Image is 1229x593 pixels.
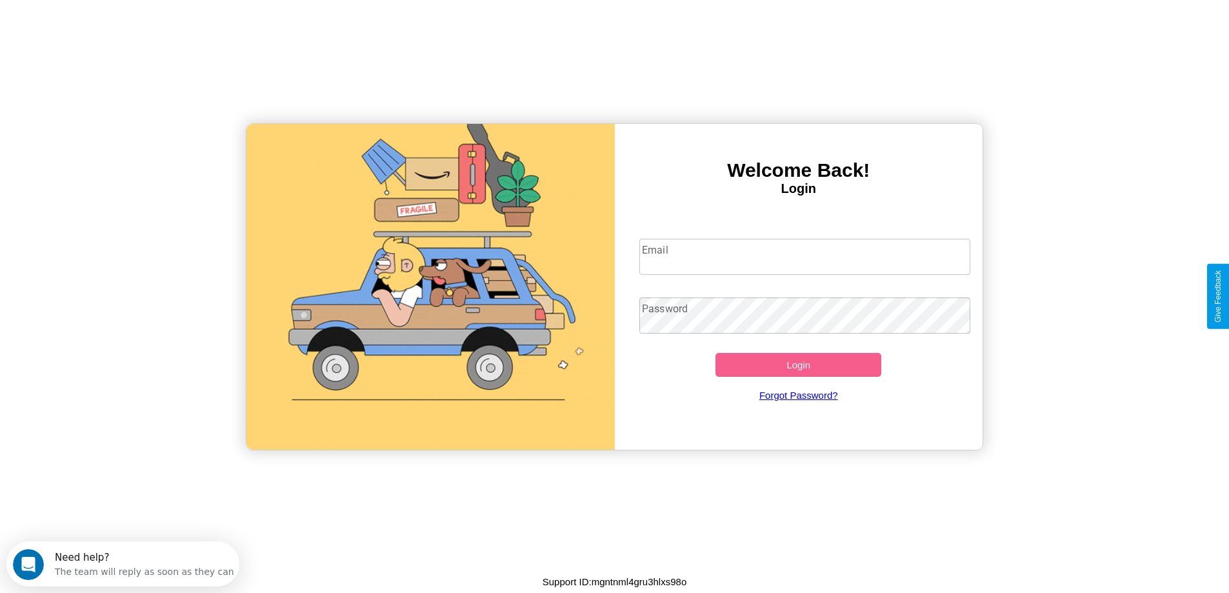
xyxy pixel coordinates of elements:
iframe: Intercom live chat [13,549,44,580]
button: Login [715,353,881,377]
a: Forgot Password? [633,377,964,414]
div: The team will reply as soon as they can [48,21,228,35]
iframe: Intercom live chat discovery launcher [6,541,239,587]
h4: Login [615,181,983,196]
div: Give Feedback [1214,270,1223,323]
p: Support ID: mgntnml4gru3hlxs98o [543,573,686,590]
div: Need help? [48,11,228,21]
img: gif [246,124,615,450]
div: Open Intercom Messenger [5,5,240,41]
h3: Welcome Back! [615,159,983,181]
